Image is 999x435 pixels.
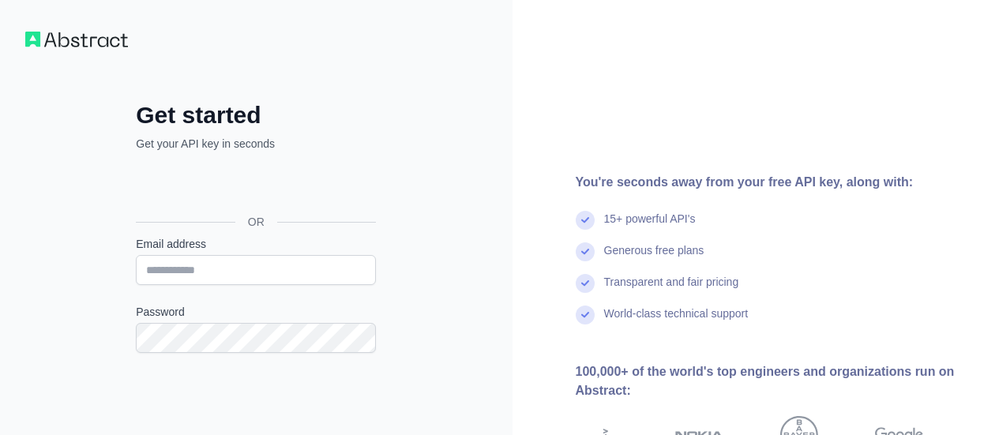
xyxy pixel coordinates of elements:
[136,372,376,433] iframe: reCAPTCHA
[576,173,975,192] div: You're seconds away from your free API key, along with:
[136,101,376,129] h2: Get started
[604,211,696,242] div: 15+ powerful API's
[576,362,975,400] div: 100,000+ of the world's top engineers and organizations run on Abstract:
[128,169,381,204] iframe: Sign in with Google Button
[136,136,376,152] p: Get your API key in seconds
[25,32,128,47] img: Workflow
[136,236,376,252] label: Email address
[576,211,595,230] img: check mark
[604,274,739,306] div: Transparent and fair pricing
[235,214,277,230] span: OR
[136,304,376,320] label: Password
[576,242,595,261] img: check mark
[604,242,704,274] div: Generous free plans
[576,274,595,293] img: check mark
[604,306,749,337] div: World-class technical support
[576,306,595,324] img: check mark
